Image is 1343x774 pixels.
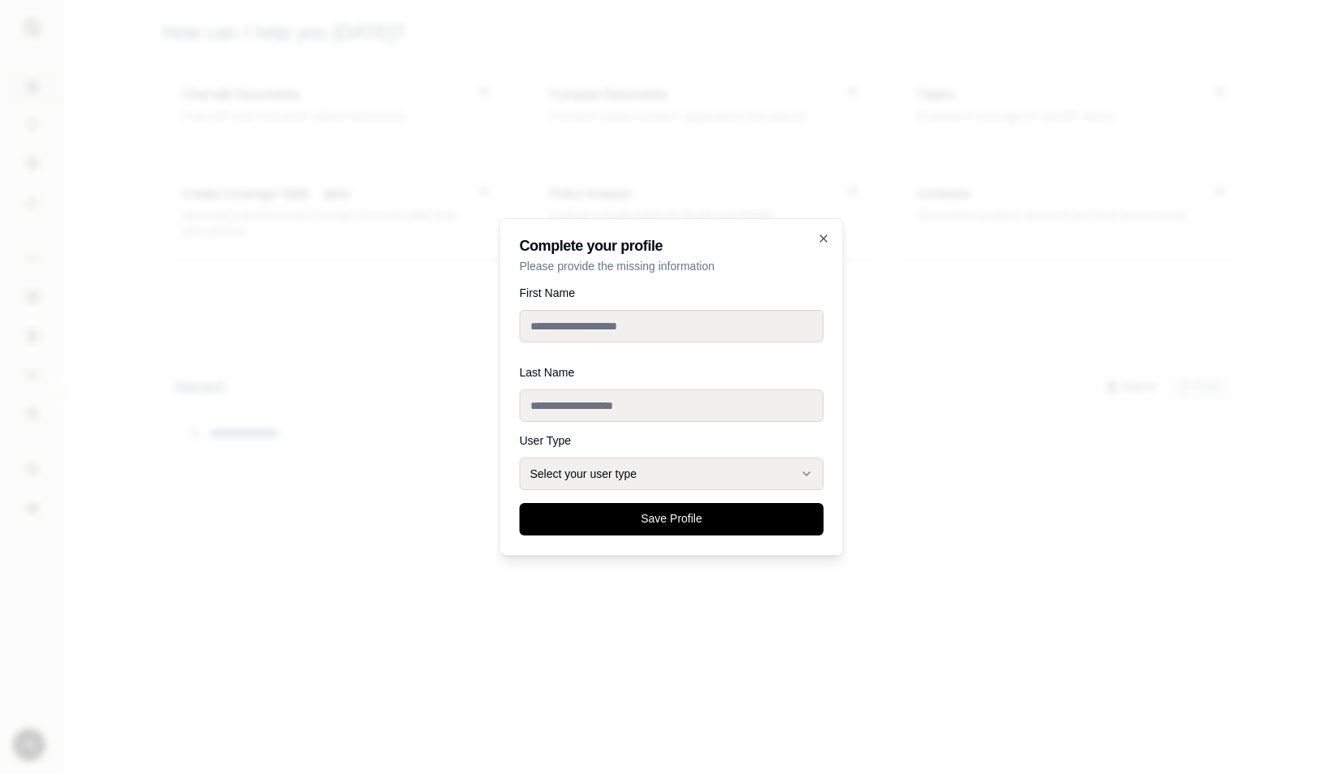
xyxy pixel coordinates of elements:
[520,435,824,446] label: User Type
[520,503,824,535] button: Save Profile
[520,367,824,378] label: Last Name
[520,239,824,253] h2: Complete your profile
[520,287,824,299] label: First Name
[520,258,824,274] p: Please provide the missing information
